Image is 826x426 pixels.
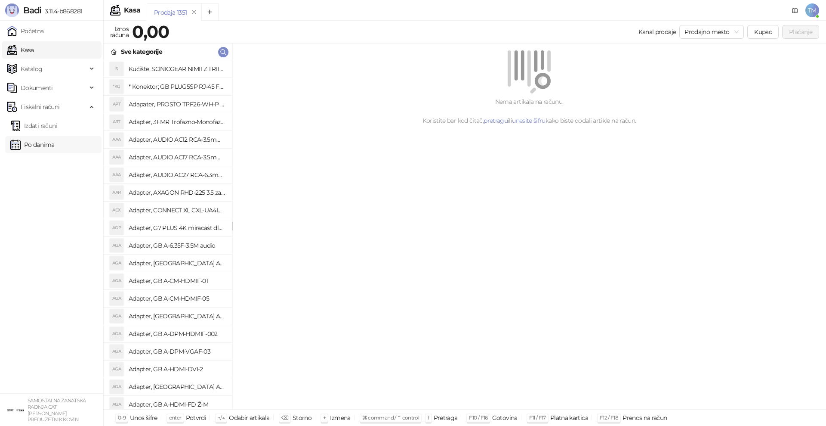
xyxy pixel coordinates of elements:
[110,203,123,217] div: ACX
[154,8,187,17] div: Prodaja 1351
[21,98,59,115] span: Fiskalni računi
[684,25,739,38] span: Prodajno mesto
[110,380,123,394] div: AGA
[805,3,819,17] span: TM
[129,62,225,76] h4: Kućište, SONICGEAR NIMITZ TR1100 belo BEZ napajanja
[110,398,123,411] div: AGA
[21,79,52,96] span: Dokumenti
[129,362,225,376] h4: Adapter, GB A-HDMI-DVI-2
[129,292,225,305] h4: Adapter, GB A-CM-HDMIF-05
[129,345,225,358] h4: Adapter, GB A-DPM-VGAF-03
[129,256,225,270] h4: Adapter, [GEOGRAPHIC_DATA] A-AC-UKEU-001 UK na EU 7.5A
[129,80,225,93] h4: * Konektor; GB PLUG5SP RJ-45 FTP Kat.5
[281,414,288,421] span: ⌫
[124,7,140,14] div: Kasa
[110,168,123,182] div: AAA
[110,186,123,199] div: AAR
[110,133,123,146] div: AAA
[130,412,157,423] div: Unos šifre
[218,414,225,421] span: ↑/↓
[188,9,200,16] button: remove
[129,168,225,182] h4: Adapter, AUDIO AC27 RCA-6.3mm stereo
[129,150,225,164] h4: Adapter, AUDIO AC17 RCA-3.5mm stereo
[293,412,311,423] div: Storno
[169,414,182,421] span: enter
[10,117,57,134] a: Izdati računi
[229,412,269,423] div: Odabir artikala
[782,25,819,39] button: Plaćanje
[41,7,82,15] span: 3.11.4-b868281
[110,292,123,305] div: AGA
[788,3,802,17] a: Dokumentacija
[21,60,43,78] span: Katalog
[129,309,225,323] h4: Adapter, [GEOGRAPHIC_DATA] A-CMU3-LAN-05 hub
[129,115,225,129] h4: Adapter, 3FMR Trofazno-Monofazni
[7,401,24,419] img: 64x64-companyLogo-ae27db6e-dfce-48a1-b68e-83471bd1bffd.png
[110,256,123,270] div: AGA
[110,327,123,341] div: AGA
[110,239,123,252] div: AGA
[108,23,130,40] div: Iznos računa
[428,414,429,421] span: f
[110,62,123,76] div: S
[129,97,225,111] h4: Adapater, PROSTO TPF26-WH-P razdelnik
[129,221,225,235] h4: Adapter, G7 PLUS 4K miracast dlna airplay za TV
[110,115,123,129] div: A3T
[129,274,225,288] h4: Adapter, GB A-CM-HDMIF-01
[129,133,225,146] h4: Adapter, AUDIO AC12 RCA-3.5mm mono
[243,97,816,125] div: Nema artikala na računu. Koristite bar kod čitač, ili kako biste dodali artikle na račun.
[529,414,546,421] span: F11 / F17
[121,47,162,56] div: Sve kategorije
[484,117,508,124] a: pretragu
[104,60,232,409] div: grid
[469,414,487,421] span: F10 / F16
[638,27,676,37] div: Kanal prodaje
[28,398,86,423] small: SAMOSTALNA ZANATSKA RADNJA CAT [PERSON_NAME] PREDUZETNIK KOVIN
[7,41,34,59] a: Kasa
[129,239,225,252] h4: Adapter, GB A-6.35F-3.5M audio
[747,25,779,39] button: Kupac
[201,3,219,21] button: Add tab
[600,414,618,421] span: F12 / F18
[110,362,123,376] div: AGA
[129,380,225,394] h4: Adapter, [GEOGRAPHIC_DATA] A-HDMI-FC Ž-M
[434,412,458,423] div: Pretraga
[512,117,546,124] a: unesite šifru
[10,136,54,153] a: Po danima
[110,345,123,358] div: AGA
[623,412,667,423] div: Prenos na račun
[110,309,123,323] div: AGA
[129,186,225,199] h4: Adapter, AXAGON RHD-225 3.5 za 2x2.5
[129,327,225,341] h4: Adapter, GB A-DPM-HDMIF-002
[323,414,326,421] span: +
[5,3,19,17] img: Logo
[118,414,126,421] span: 0-9
[129,203,225,217] h4: Adapter, CONNECT XL CXL-UA4IN1 putni univerzalni
[330,412,350,423] div: Izmena
[129,398,225,411] h4: Adapter, GB A-HDMI-FD Ž-M
[132,21,169,42] strong: 0,00
[110,221,123,235] div: AGP
[7,22,44,40] a: Početna
[110,274,123,288] div: AGA
[186,412,206,423] div: Potvrdi
[550,412,588,423] div: Platna kartica
[110,150,123,164] div: AAA
[492,412,518,423] div: Gotovina
[110,97,123,111] div: APT
[23,5,41,16] span: Badi
[362,414,419,421] span: ⌘ command / ⌃ control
